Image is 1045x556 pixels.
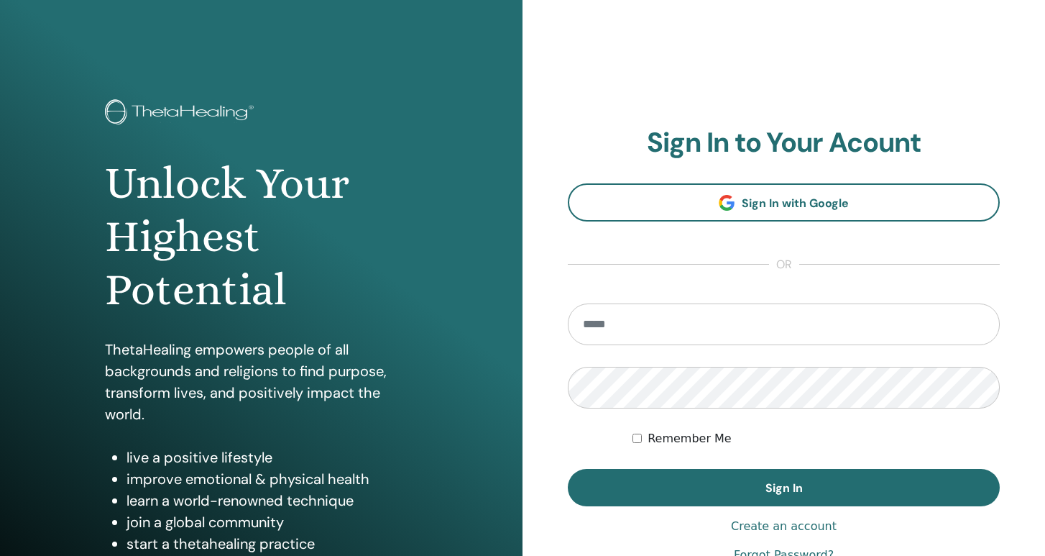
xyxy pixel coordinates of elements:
[126,533,418,555] li: start a thetahealing practice
[568,127,1000,160] h2: Sign In to Your Acount
[765,480,803,496] span: Sign In
[105,339,418,425] p: ThetaHealing empowers people of all backgrounds and religions to find purpose, transform lives, a...
[126,490,418,511] li: learn a world-renowned technique
[731,518,837,535] a: Create an account
[769,256,799,273] span: or
[126,511,418,533] li: join a global community
[126,468,418,490] li: improve emotional & physical health
[648,430,732,447] label: Remember Me
[105,157,418,317] h1: Unlock Your Highest Potential
[632,430,1000,447] div: Keep me authenticated indefinitely or until I manually logout
[568,469,1000,506] button: Sign In
[742,196,849,211] span: Sign In with Google
[126,447,418,468] li: live a positive lifestyle
[568,183,1000,222] a: Sign In with Google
